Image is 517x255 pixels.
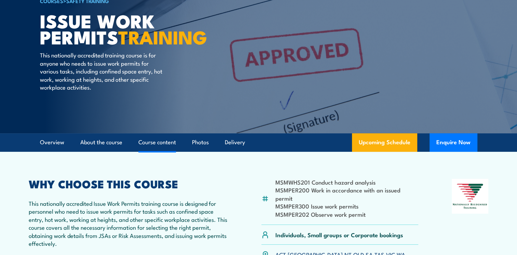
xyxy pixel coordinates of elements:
h1: Issue Work Permits [40,13,209,44]
a: Course content [138,133,176,151]
li: MSMPER202 Observe work permit [275,210,419,218]
a: Overview [40,133,64,151]
p: This nationally accredited training course is for anyone who needs to issue work permits for vari... [40,51,165,91]
p: This nationally accredited Issue Work Permits training course is designed for personnel who need ... [29,199,228,247]
p: Individuals, Small groups or Corporate bookings [275,231,403,239]
li: MSMPER200 Work in accordance with an issued permit [275,186,419,202]
a: Delivery [225,133,245,151]
img: Nationally Recognised Training logo. [452,179,489,214]
h2: WHY CHOOSE THIS COURSE [29,179,228,188]
a: About the course [80,133,122,151]
strong: TRAINING [118,22,207,51]
li: MSMWHS201 Conduct hazard analysis [275,178,419,186]
button: Enquire Now [430,133,477,152]
a: Upcoming Schedule [352,133,417,152]
a: Photos [192,133,209,151]
li: MSMPER300 Issue work permits [275,202,419,210]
